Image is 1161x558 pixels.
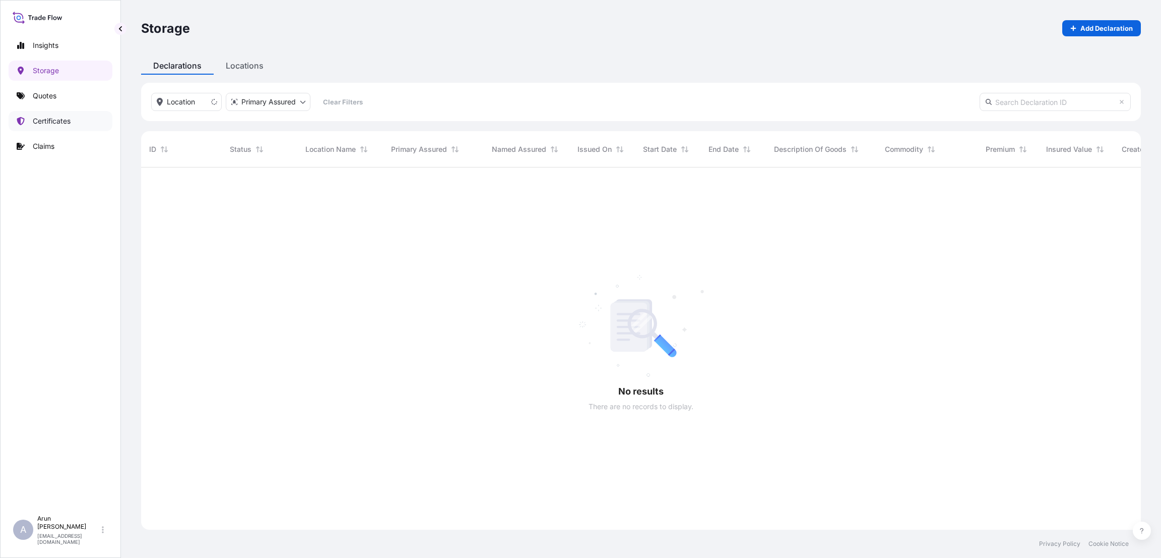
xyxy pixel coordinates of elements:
button: Sort [679,143,691,155]
button: Sort [358,143,370,155]
button: Sort [548,143,560,155]
span: Named Assured [492,144,546,154]
div: Locations [214,57,276,75]
p: Clear Filters [323,97,363,107]
a: Add Declaration [1062,20,1141,36]
a: Insights [9,35,112,55]
a: Storage [9,61,112,81]
button: location Filter options [151,93,222,111]
p: Quotes [33,91,56,101]
a: Certificates [9,111,112,131]
p: Add Declaration [1080,23,1133,33]
button: Sort [253,143,266,155]
span: Start Date [643,144,677,154]
span: Created On [1122,144,1160,154]
span: Premium [986,144,1015,154]
p: Location [167,97,195,107]
button: Sort [741,143,753,155]
p: Insights [33,40,58,50]
span: Description of Goods [774,144,847,154]
button: distributor Filter options [226,93,310,111]
button: Sort [925,143,937,155]
input: Search Declaration ID [980,93,1131,111]
p: Storage [33,66,59,76]
span: A [20,525,26,535]
span: Location Name [305,144,356,154]
div: Declarations [141,57,214,75]
p: Certificates [33,116,71,126]
button: Sort [449,143,461,155]
span: Status [230,144,251,154]
span: ID [149,144,156,154]
button: Clear Filters [314,94,371,110]
span: Insured Value [1046,144,1092,154]
button: Sort [158,143,170,155]
p: Storage [141,20,190,36]
span: End Date [708,144,739,154]
a: Privacy Policy [1039,540,1080,548]
button: Sort [1017,143,1029,155]
span: Issued On [577,144,612,154]
button: Sort [849,143,861,155]
p: Primary Assured [241,97,296,107]
a: Claims [9,136,112,156]
a: Quotes [9,86,112,106]
p: Arun [PERSON_NAME] [37,515,100,531]
button: Sort [1094,143,1106,155]
span: Primary Assured [391,144,447,154]
p: Claims [33,141,54,151]
button: Sort [614,143,626,155]
a: Cookie Notice [1088,540,1129,548]
p: [EMAIL_ADDRESS][DOMAIN_NAME] [37,533,100,545]
span: Commodity [885,144,923,154]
